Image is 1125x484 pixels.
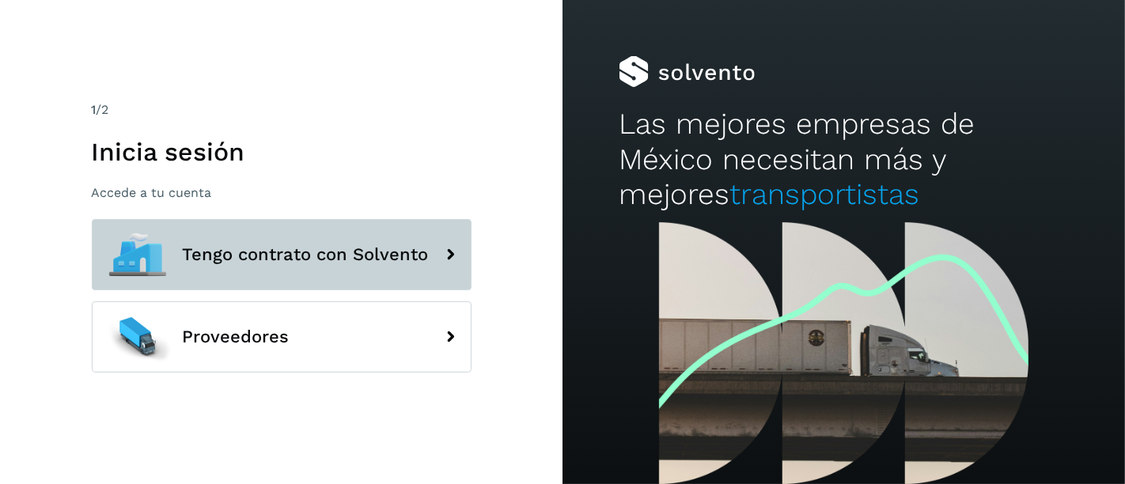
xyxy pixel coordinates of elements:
[729,177,919,211] span: transportistas
[92,301,472,372] button: Proveedores
[619,107,1069,212] h2: Las mejores empresas de México necesitan más y mejores
[92,185,472,200] p: Accede a tu cuenta
[183,327,290,346] span: Proveedores
[92,219,472,290] button: Tengo contrato con Solvento
[92,100,472,119] div: /2
[92,102,97,117] span: 1
[183,245,429,264] span: Tengo contrato con Solvento
[92,137,472,167] h1: Inicia sesión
